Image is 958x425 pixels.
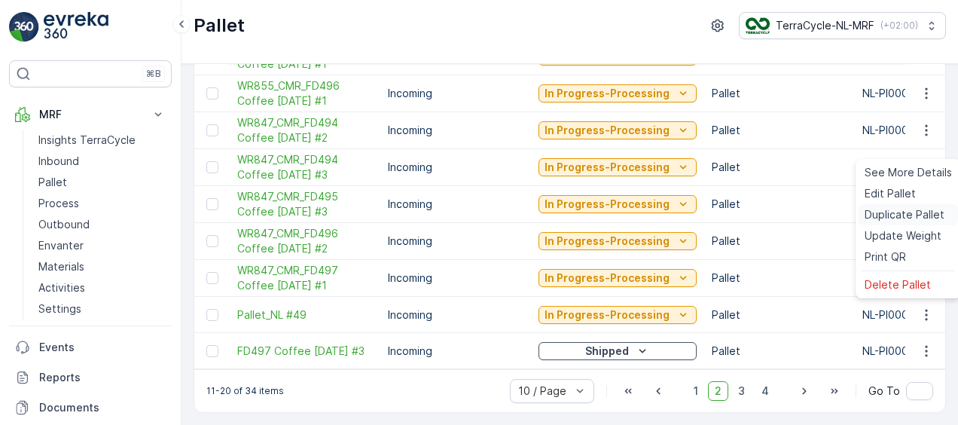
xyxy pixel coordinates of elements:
[32,298,172,320] a: Settings
[38,238,84,253] p: Envanter
[388,197,523,212] p: Incoming
[237,115,373,145] span: WR847_CMR_FD494 Coffee [DATE] #2
[538,195,697,213] button: In Progress-Processing
[545,234,670,249] p: In Progress-Processing
[538,121,697,139] button: In Progress-Processing
[859,162,958,183] a: See More Details
[868,384,900,399] span: Go To
[731,381,752,401] span: 3
[206,235,218,247] div: Toggle Row Selected
[9,362,172,393] a: Reports
[39,107,142,122] p: MRF
[206,309,218,321] div: Toggle Row Selected
[32,172,172,193] a: Pallet
[237,78,373,109] a: WR855_CMR_FD496 Coffee 24.10.24 #1
[712,271,847,286] p: Pallet
[545,86,670,101] p: In Progress-Processing
[38,280,85,295] p: Activities
[545,160,670,175] p: In Progress-Processing
[237,226,373,256] span: WR847_CMR_FD496 Coffee [DATE] #2
[237,307,373,323] span: Pallet_NL #49
[32,277,172,298] a: Activities
[9,393,172,423] a: Documents
[206,161,218,173] div: Toggle Row Selected
[712,344,847,359] p: Pallet
[206,345,218,357] div: Toggle Row Selected
[32,193,172,214] a: Process
[237,189,373,219] span: WR847_CMR_FD495 Coffee [DATE] #3
[687,381,705,401] span: 1
[545,197,670,212] p: In Progress-Processing
[865,228,941,243] span: Update Weight
[865,186,916,201] span: Edit Pallet
[32,214,172,235] a: Outbound
[865,165,952,180] span: See More Details
[388,123,523,138] p: Incoming
[388,344,523,359] p: Incoming
[708,381,728,401] span: 2
[859,183,958,204] a: Edit Pallet
[712,197,847,212] p: Pallet
[388,307,523,323] p: Incoming
[38,133,136,148] p: Insights TerraCycle
[538,306,697,324] button: In Progress-Processing
[585,344,629,359] p: Shipped
[545,123,670,138] p: In Progress-Processing
[39,400,166,415] p: Documents
[739,12,946,39] button: TerraCycle-NL-MRF(+02:00)
[538,84,697,102] button: In Progress-Processing
[865,207,944,222] span: Duplicate Pallet
[9,12,39,42] img: logo
[237,189,373,219] a: WR847_CMR_FD495 Coffee 17.10.24 #3
[538,342,697,360] button: Shipped
[237,78,373,109] span: WR855_CMR_FD496 Coffee [DATE] #1
[237,152,373,182] span: WR847_CMR_FD494 Coffee [DATE] #3
[712,86,847,101] p: Pallet
[38,196,79,211] p: Process
[32,235,172,256] a: Envanter
[32,151,172,172] a: Inbound
[44,12,108,42] img: logo_light-DOdMpM7g.png
[32,256,172,277] a: Materials
[146,68,161,80] p: ⌘B
[206,87,218,99] div: Toggle Row Selected
[237,226,373,256] a: WR847_CMR_FD496 Coffee 24.10.24 #2
[206,272,218,284] div: Toggle Row Selected
[237,152,373,182] a: WR847_CMR_FD494 Coffee 10.10.24 #3
[538,158,697,176] button: In Progress-Processing
[32,130,172,151] a: Insights TerraCycle
[38,217,90,232] p: Outbound
[538,232,697,250] button: In Progress-Processing
[206,385,284,397] p: 11-20 of 34 items
[237,115,373,145] a: WR847_CMR_FD494 Coffee 10.10.24 #2
[545,271,670,286] p: In Progress-Processing
[9,332,172,362] a: Events
[712,123,847,138] p: Pallet
[39,340,166,355] p: Events
[38,154,79,169] p: Inbound
[39,370,166,385] p: Reports
[746,17,770,34] img: TC_v739CUj.png
[206,198,218,210] div: Toggle Row Selected
[712,160,847,175] p: Pallet
[237,344,373,359] a: FD497 Coffee 31.10.24 #3
[859,204,958,225] a: Duplicate Pallet
[237,344,373,359] span: FD497 Coffee [DATE] #3
[755,381,776,401] span: 4
[712,234,847,249] p: Pallet
[237,263,373,293] a: WR847_CMR_FD497 Coffee 31.10.24 #1
[38,259,84,274] p: Materials
[865,277,931,292] span: Delete Pallet
[206,124,218,136] div: Toggle Row Selected
[388,160,523,175] p: Incoming
[9,99,172,130] button: MRF
[545,307,670,323] p: In Progress-Processing
[865,249,906,264] span: Print QR
[712,307,847,323] p: Pallet
[388,271,523,286] p: Incoming
[388,234,523,249] p: Incoming
[38,175,67,190] p: Pallet
[538,269,697,287] button: In Progress-Processing
[194,14,245,38] p: Pallet
[880,20,918,32] p: ( +02:00 )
